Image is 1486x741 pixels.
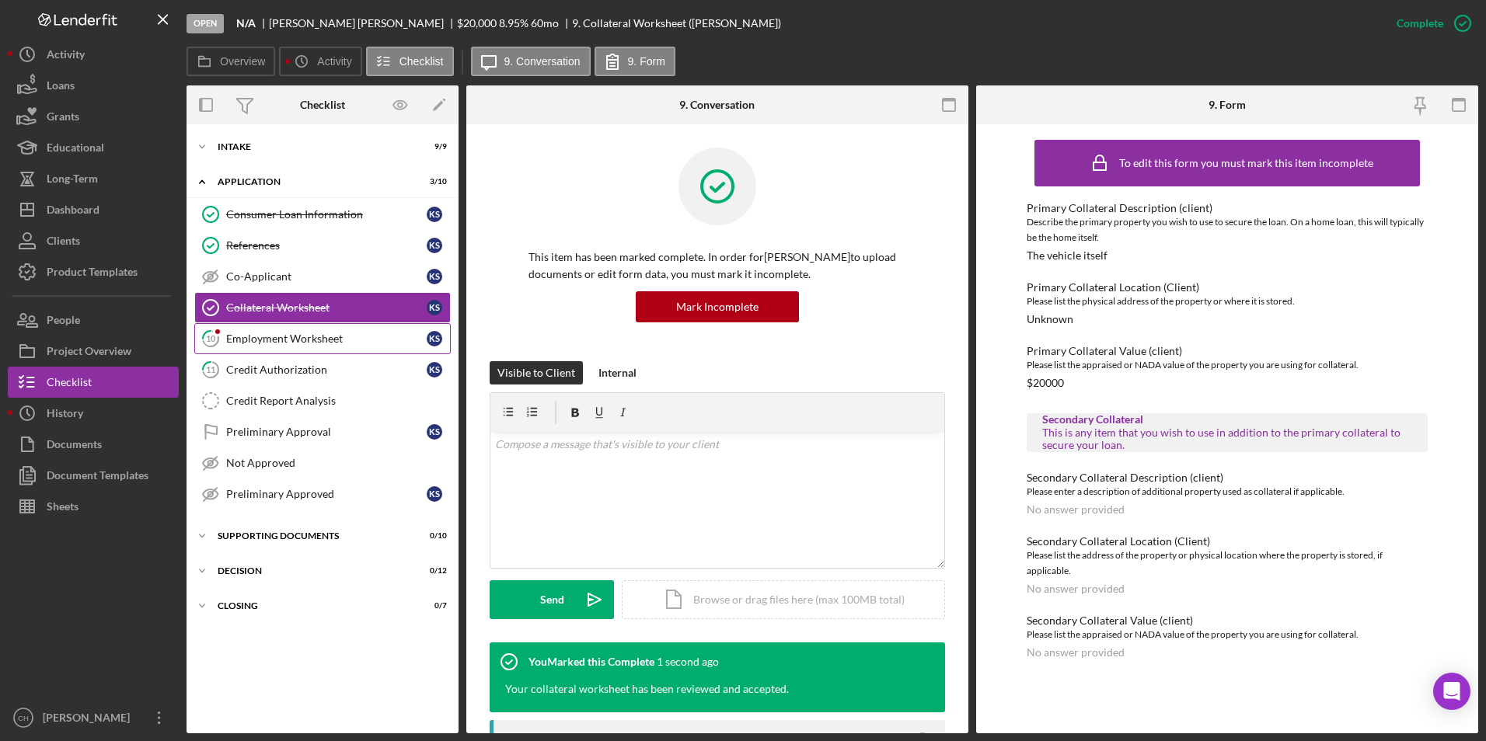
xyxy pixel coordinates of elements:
div: K S [427,269,442,284]
div: To edit this form you must mark this item incomplete [1119,157,1373,169]
div: Complete [1397,8,1443,39]
button: Checklist [366,47,454,76]
div: Secondary Collateral Location (Client) [1027,535,1428,548]
div: People [47,304,80,339]
div: Secondary Collateral [1042,413,1413,426]
div: Educational [47,132,104,167]
button: Documents [8,429,179,460]
a: Activity [8,39,179,70]
div: Intake [218,142,408,151]
div: Credit Authorization [226,364,427,376]
a: Collateral WorksheetKS [194,292,451,323]
label: 9. Conversation [504,55,581,68]
div: K S [427,300,442,315]
div: Please enter a description of additional property used as collateral if applicable. [1027,484,1428,499]
div: Decision [218,566,408,576]
div: Activity [47,39,85,74]
label: Activity [317,55,351,68]
div: Project Overview [47,336,131,370]
text: CH [18,714,29,722]
div: You Marked this Complete [528,656,654,668]
div: 9 / 9 [419,142,447,151]
button: Clients [8,225,179,256]
button: 9. Form [595,47,675,76]
a: People [8,304,179,336]
div: Please list the appraised or NADA value of the property you are using for collateral. [1027,357,1428,373]
div: Describe the primary property you wish to use to secure the loan. On a home loan, this will typic... [1027,214,1428,245]
div: Documents [47,429,102,464]
div: Send [540,580,564,619]
div: Closing [218,601,408,611]
div: History [47,398,83,433]
div: Checklist [47,367,92,402]
a: Credit Report Analysis [194,385,451,416]
button: Loans [8,70,179,101]
div: This is any item that you wish to use in addition to the primary collateral to secure your loan. [1042,426,1413,451]
div: Visible to Client [497,361,575,384]
div: 0 / 7 [419,601,447,611]
div: Collateral Worksheet [226,301,427,314]
time: 2025-10-03 16:27 [657,656,719,668]
a: Not Approved [194,447,451,478]
div: Open Intercom Messenger [1433,673,1470,710]
div: K S [427,238,442,253]
button: Mark Incomplete [636,291,799,322]
div: 0 / 10 [419,531,447,541]
div: Application [218,177,408,186]
button: Visible to Client [490,361,583,384]
div: Sheets [47,491,78,526]
button: Overview [187,47,275,76]
button: Project Overview [8,336,179,367]
div: Document Templates [47,460,148,495]
a: 11Credit AuthorizationKS [194,354,451,385]
button: Complete [1381,8,1478,39]
div: 60 mo [531,17,559,30]
div: Please list the appraised or NADA value of the property you are using for collateral. [1027,627,1428,642]
div: K S [427,331,442,346]
a: Consumer Loan InformationKS [194,199,451,230]
div: 9. Collateral Worksheet ([PERSON_NAME]) [572,17,781,30]
button: Checklist [8,367,179,398]
div: 9. Conversation [679,99,755,111]
label: 9. Form [628,55,665,68]
div: Consumer Loan Information [226,208,427,221]
div: Long-Term [47,163,98,198]
a: Co-ApplicantKS [194,261,451,292]
button: Activity [279,47,361,76]
label: Overview [220,55,265,68]
div: 3 / 10 [419,177,447,186]
p: This item has been marked complete. In order for [PERSON_NAME] to upload documents or edit form d... [528,249,906,284]
div: No answer provided [1027,503,1125,516]
div: Preliminary Approval [226,426,427,438]
div: $20000 [1027,377,1064,389]
label: Checklist [399,55,444,68]
button: Grants [8,101,179,132]
tspan: 10 [206,333,216,343]
a: ReferencesKS [194,230,451,261]
a: Dashboard [8,194,179,225]
div: Mark Incomplete [676,291,759,322]
div: K S [427,207,442,222]
div: Internal [598,361,637,384]
a: Preliminary ApprovedKS [194,478,451,510]
button: CH[PERSON_NAME] [8,702,179,733]
button: Product Templates [8,256,179,287]
div: Product Templates [47,256,138,291]
a: Sheets [8,491,179,522]
div: The vehicle itself [1027,249,1108,262]
div: Primary Collateral Description (client) [1027,202,1428,214]
div: References [226,239,427,252]
div: Your collateral worksheet has been reviewed and accepted. [505,681,789,697]
div: K S [427,424,442,440]
button: History [8,398,179,429]
button: Internal [591,361,644,384]
div: Clients [47,225,80,260]
div: [PERSON_NAME] [39,702,140,737]
tspan: 11 [206,364,215,374]
a: Preliminary ApprovalKS [194,416,451,447]
button: Long-Term [8,163,179,194]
